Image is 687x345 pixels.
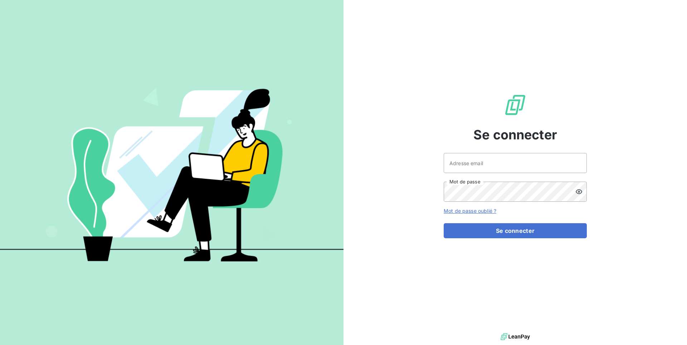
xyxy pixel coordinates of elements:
[444,208,496,214] a: Mot de passe oublié ?
[501,331,530,342] img: logo
[504,94,527,116] img: Logo LeanPay
[473,125,557,144] span: Se connecter
[444,153,587,173] input: placeholder
[444,223,587,238] button: Se connecter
